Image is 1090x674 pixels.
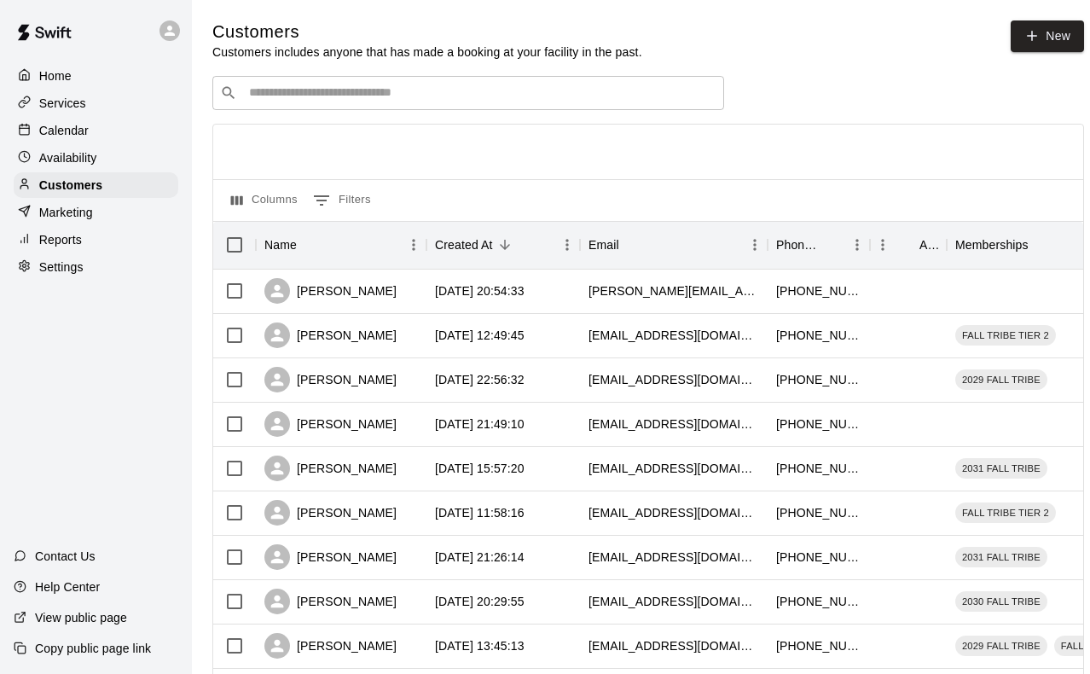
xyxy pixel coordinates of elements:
button: Sort [820,233,844,257]
span: 2029 FALL TRIBE [955,639,1047,653]
button: Menu [870,232,896,258]
div: FALL TRIBE TIER 2 [955,503,1056,523]
div: 2025-08-11 13:45:13 [435,637,525,654]
p: Home [39,67,72,84]
div: Name [256,221,426,269]
div: texasp5@yahoo.com [588,327,759,344]
div: 2031 FALL TRIBE [955,458,1047,479]
span: FALL TRIBE TIER 2 [955,506,1056,520]
div: Created At [426,221,580,269]
p: Contact Us [35,548,96,565]
div: Memberships [955,221,1029,269]
button: Select columns [227,187,302,214]
button: Sort [1029,233,1052,257]
div: 2025-08-11 21:26:14 [435,549,525,566]
div: [PERSON_NAME] [264,633,397,659]
a: Reports [14,227,178,253]
div: FALL TRIBE TIER 2 [955,325,1056,346]
p: Copy public page link [35,640,151,657]
button: Sort [297,233,321,257]
h5: Customers [212,20,642,44]
div: Email [580,221,768,269]
a: Availability [14,145,178,171]
a: Customers [14,172,178,198]
a: Home [14,63,178,89]
button: Menu [844,232,870,258]
a: Calendar [14,118,178,143]
button: Menu [742,232,768,258]
div: +15018894805 [776,593,861,610]
span: 2029 FALL TRIBE [955,373,1047,386]
div: 2025-08-12 21:49:10 [435,415,525,433]
div: Name [264,221,297,269]
p: Settings [39,259,84,276]
div: Created At [435,221,493,269]
button: Sort [493,233,517,257]
a: New [1011,20,1084,52]
button: Menu [401,232,426,258]
button: Sort [896,233,919,257]
p: Services [39,95,86,112]
div: [PERSON_NAME] [264,456,397,481]
div: 2025-08-13 20:54:33 [435,282,525,299]
div: 2031 FALL TRIBE [955,547,1047,567]
div: +18304432819 [776,327,861,344]
div: +18305566706 [776,637,861,654]
a: Services [14,90,178,116]
div: jstnwoodlee2011@gmail.com [588,637,759,654]
div: 2025-08-12 22:56:32 [435,371,525,388]
p: Availability [39,149,97,166]
p: Customers includes anyone that has made a booking at your facility in the past. [212,44,642,61]
div: [PERSON_NAME] [264,500,397,526]
a: Settings [14,254,178,280]
p: Marketing [39,204,93,221]
div: +14326640893 [776,460,861,477]
div: 2025-08-11 20:29:55 [435,593,525,610]
div: michellemarroquin81@gmail.com [588,415,759,433]
div: 2029 FALL TRIBE [955,369,1047,390]
p: Reports [39,231,82,248]
div: Email [588,221,619,269]
div: [PERSON_NAME] [264,367,397,392]
div: [PERSON_NAME] [264,411,397,437]
span: 2030 FALL TRIBE [955,595,1047,608]
p: Calendar [39,122,89,139]
div: alishamrowland@gmail.com [588,593,759,610]
div: [PERSON_NAME] [264,322,397,348]
button: Show filters [309,187,375,214]
span: 2031 FALL TRIBE [955,550,1047,564]
span: FALL TRIBE TIER 2 [955,328,1056,342]
div: [PERSON_NAME] [264,544,397,570]
button: Menu [554,232,580,258]
div: michael.lengyel@gmail.com [588,282,759,299]
div: 2030 FALL TRIBE [955,591,1047,612]
p: Customers [39,177,102,194]
div: +12107232277 [776,282,861,299]
a: Marketing [14,200,178,225]
div: Age [919,221,938,269]
div: smurista@gmail.com [588,549,759,566]
div: +12144984976 [776,549,861,566]
div: 2025-08-12 15:57:20 [435,460,525,477]
div: [PERSON_NAME] [264,278,397,304]
div: Phone Number [776,221,820,269]
div: +12103005422 [776,371,861,388]
span: 2031 FALL TRIBE [955,462,1047,475]
div: Search customers by name or email [212,76,724,110]
div: 2029 FALL TRIBE [955,636,1047,656]
div: Phone Number [768,221,870,269]
div: [PERSON_NAME] [264,589,397,614]
div: bbonugli@hotmail.com [588,504,759,521]
div: kellim.cpnp@gmail.com [588,371,759,388]
div: Age [870,221,947,269]
div: +12103135798 [776,504,861,521]
div: +12103165948 [776,415,861,433]
div: 2025-08-13 12:49:45 [435,327,525,344]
